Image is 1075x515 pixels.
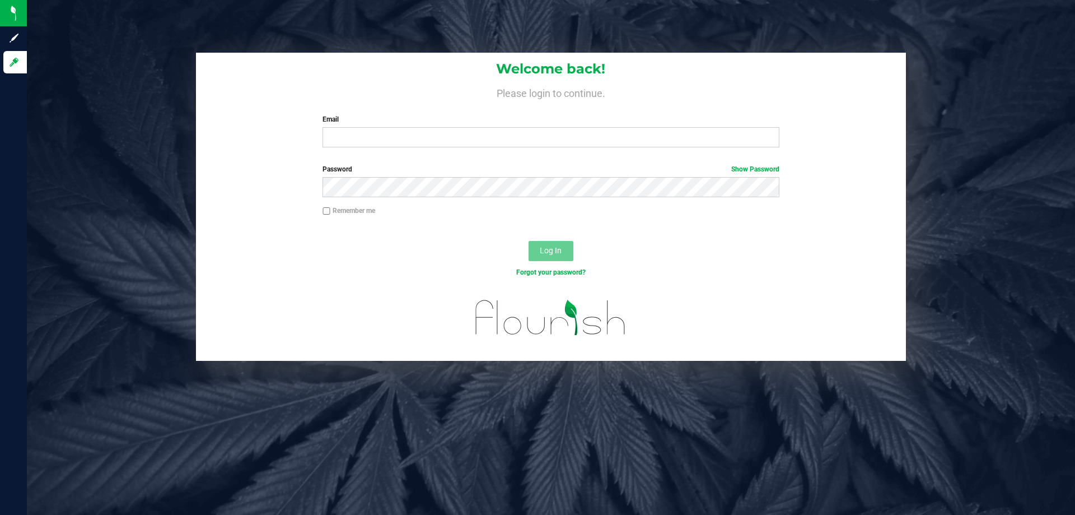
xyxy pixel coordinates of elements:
[731,165,779,173] a: Show Password
[322,114,779,124] label: Email
[8,33,20,44] inline-svg: Sign up
[540,246,562,255] span: Log In
[8,57,20,68] inline-svg: Log in
[529,241,573,261] button: Log In
[322,165,352,173] span: Password
[196,62,906,76] h1: Welcome back!
[462,289,639,346] img: flourish_logo.svg
[322,207,330,215] input: Remember me
[196,85,906,99] h4: Please login to continue.
[322,206,375,216] label: Remember me
[516,268,586,276] a: Forgot your password?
